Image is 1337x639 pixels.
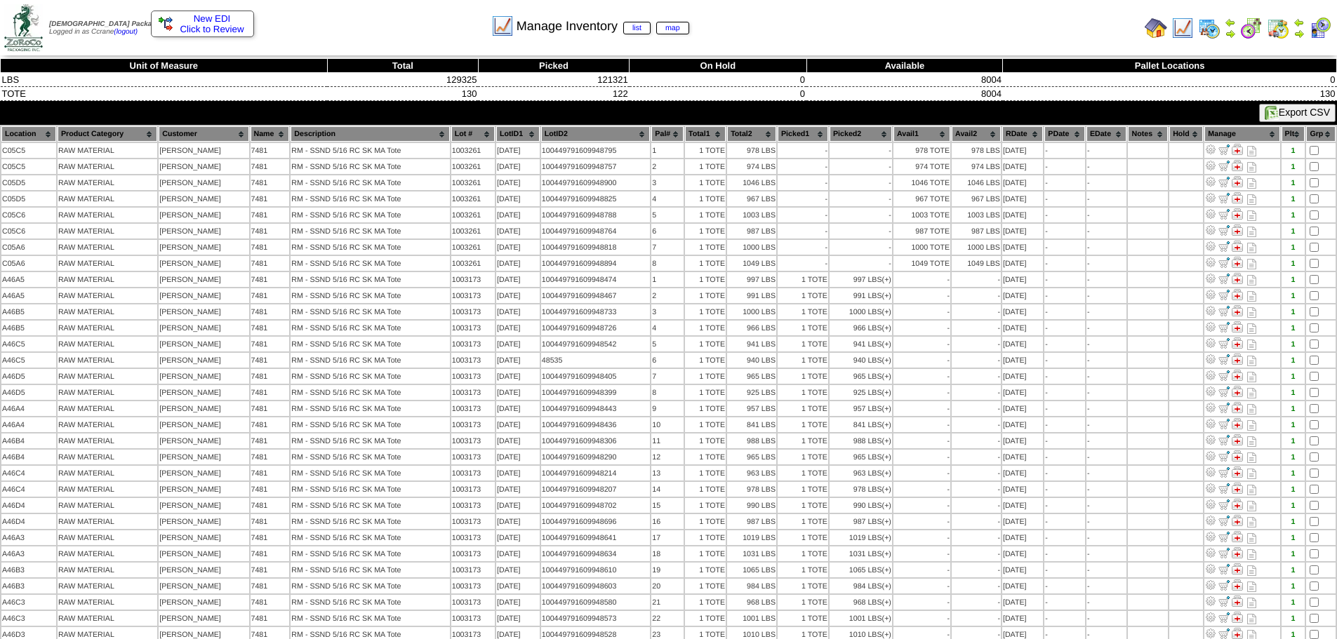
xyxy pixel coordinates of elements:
td: - [778,159,828,174]
img: Adjust [1205,434,1216,445]
td: 1003261 [451,159,495,174]
th: Picked1 [778,126,828,142]
img: Manage Hold [1232,483,1243,494]
img: Manage Hold [1232,241,1243,252]
td: 1003261 [451,175,495,190]
img: Manage Hold [1232,515,1243,526]
img: line_graph.gif [1171,17,1194,39]
img: Adjust [1205,224,1216,236]
td: RAW MATERIAL [58,224,157,238]
img: Move [1218,531,1230,542]
td: 122 [478,87,629,101]
td: 987 TOTE [893,224,950,238]
td: 7481 [251,143,290,158]
td: C05C6 [1,224,56,238]
td: [DATE] [1002,208,1043,222]
td: 1003 LBS [952,208,1001,222]
img: Manage Hold [1232,354,1243,365]
img: Move [1218,321,1230,332]
img: Manage Hold [1232,386,1243,397]
img: Adjust [1205,612,1216,623]
i: Note [1247,146,1256,156]
img: calendarcustomer.gif [1309,17,1331,39]
img: Adjust [1205,499,1216,510]
td: - [830,191,892,206]
img: Manage Hold [1232,321,1243,332]
td: 0 [630,87,806,101]
div: 1 [1282,195,1305,203]
td: 1003261 [451,208,495,222]
i: Note [1247,162,1256,173]
td: - [778,224,828,238]
img: Adjust [1205,273,1216,284]
td: 8004 [806,73,1003,87]
img: Adjust [1205,418,1216,429]
td: 2 [651,159,684,174]
i: Note [1247,227,1256,237]
img: Manage Hold [1232,547,1243,558]
td: 4 [651,191,684,206]
img: Manage Hold [1232,579,1243,591]
img: Adjust [1205,563,1216,574]
img: Move [1218,386,1230,397]
img: Manage Hold [1232,563,1243,574]
img: Move [1218,224,1230,236]
td: - [1086,208,1127,222]
div: 1 [1282,211,1305,220]
img: Adjust [1205,208,1216,220]
i: Note [1247,178,1256,189]
td: 1 TOTE [685,208,726,222]
td: [DATE] [1002,159,1043,174]
a: list [623,22,651,34]
img: Adjust [1205,160,1216,171]
img: Move [1218,628,1230,639]
td: - [830,175,892,190]
td: RM - SSND 5/16 RC SK MA Tote [291,208,449,222]
div: 1 [1282,243,1305,252]
span: [DEMOGRAPHIC_DATA] Packaging [49,20,166,28]
img: Adjust [1205,547,1216,558]
th: Lot # [451,126,495,142]
img: Adjust [1205,628,1216,639]
td: 7481 [251,224,290,238]
img: Move [1218,547,1230,558]
td: TOTE [1,87,328,101]
img: excel.gif [1265,106,1279,120]
td: [DATE] [1002,143,1043,158]
td: 974 TOTE [893,159,950,174]
td: 1046 TOTE [893,175,950,190]
td: - [778,175,828,190]
td: - [1044,191,1085,206]
img: Manage Hold [1232,176,1243,187]
img: Adjust [1205,192,1216,203]
td: - [830,159,892,174]
td: - [778,240,828,255]
img: Manage Hold [1232,596,1243,607]
img: Adjust [1205,144,1216,155]
td: 1 TOTE [685,191,726,206]
img: Move [1218,289,1230,300]
td: 7481 [251,208,290,222]
td: - [778,143,828,158]
th: EDate [1086,126,1127,142]
img: Adjust [1205,305,1216,316]
img: Manage Hold [1232,160,1243,171]
td: [DATE] [1002,224,1043,238]
td: - [1044,175,1085,190]
img: Manage Hold [1232,289,1243,300]
td: RM - SSND 5/16 RC SK MA Tote [291,191,449,206]
img: arrowleft.gif [1225,17,1236,28]
td: 1 TOTE [685,175,726,190]
td: - [1044,240,1085,255]
th: On Hold [630,59,806,73]
th: Avail1 [893,126,950,142]
td: [DATE] [1002,191,1043,206]
img: Adjust [1205,483,1216,494]
td: 1046 LBS [952,175,1001,190]
img: Move [1218,337,1230,349]
td: RM - SSND 5/16 RC SK MA Tote [291,175,449,190]
img: Adjust [1205,176,1216,187]
td: - [1044,224,1085,238]
td: 130 [327,87,478,101]
th: Pal# [651,126,684,142]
